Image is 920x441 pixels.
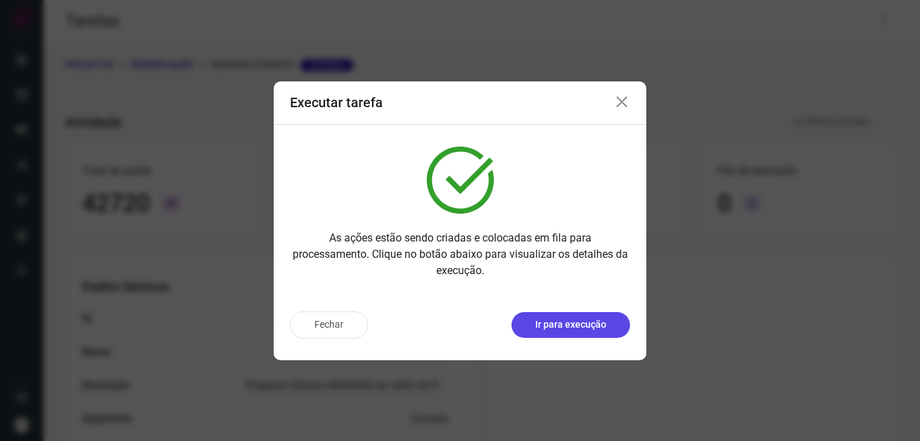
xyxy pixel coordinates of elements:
img: verified.svg [427,147,494,214]
h3: Executar tarefa [290,94,383,111]
button: Fechar [290,311,368,339]
p: As ações estão sendo criadas e colocadas em fila para processamento. Clique no botão abaixo para ... [290,230,630,279]
p: Ir para execução [535,318,606,332]
button: Ir para execução [511,312,630,338]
